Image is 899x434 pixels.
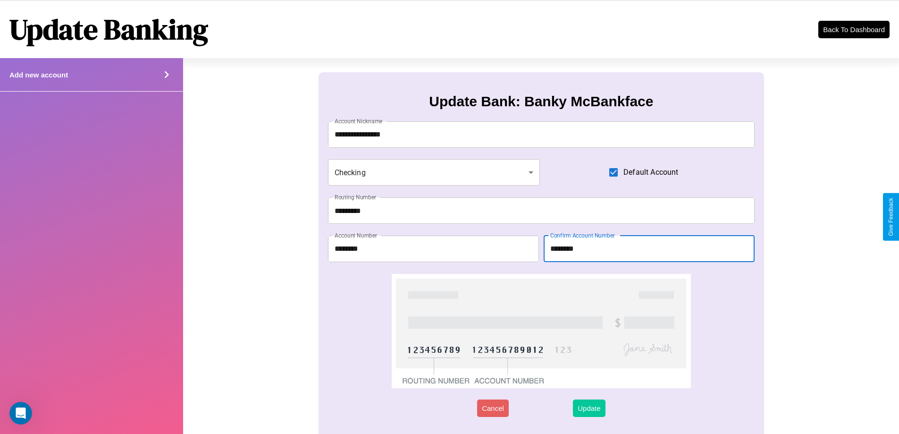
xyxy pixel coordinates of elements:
label: Account Number [335,231,377,239]
button: Update [573,400,605,417]
label: Confirm Account Number [550,231,615,239]
iframe: Intercom live chat [9,402,32,425]
label: Routing Number [335,193,376,201]
div: Give Feedback [888,198,894,236]
h3: Update Bank: Banky McBankface [429,94,653,110]
label: Account Nickname [335,117,383,125]
div: Checking [328,159,540,186]
h1: Update Banking [9,10,208,49]
span: Default Account [623,167,678,178]
button: Cancel [477,400,509,417]
h4: Add new account [9,71,68,79]
img: check [392,274,690,388]
button: Back To Dashboard [818,21,890,38]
